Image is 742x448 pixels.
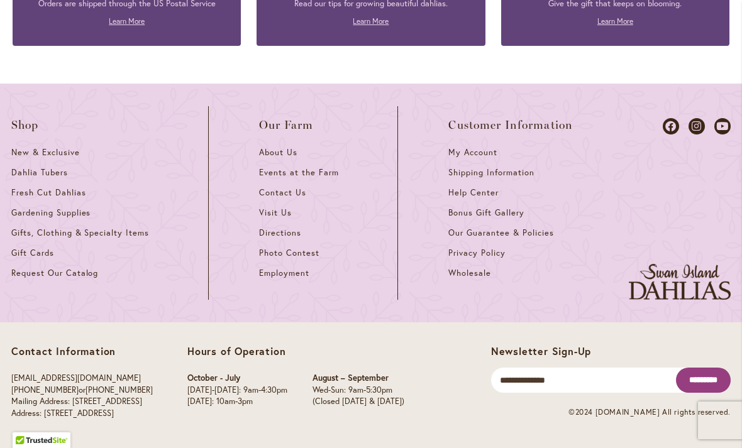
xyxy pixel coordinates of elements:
span: About Us [259,147,297,158]
span: Photo Contest [259,248,319,258]
span: Shop [11,119,39,131]
span: Bonus Gift Gallery [448,207,524,218]
a: Learn More [353,16,389,26]
span: Gift Cards [11,248,54,258]
iframe: Launch Accessibility Center [9,403,45,439]
a: [EMAIL_ADDRESS][DOMAIN_NAME] [11,373,141,383]
span: Gardening Supplies [11,207,91,218]
span: Directions [259,227,301,238]
span: Fresh Cut Dahlias [11,187,86,198]
p: August – September [313,373,404,385]
a: Learn More [597,16,633,26]
span: My Account [448,147,497,158]
span: Contact Us [259,187,306,198]
p: [DATE]-[DATE]: 9am-4:30pm [187,385,287,396]
span: Wholesale [448,268,491,278]
span: New & Exclusive [11,147,80,158]
p: [DATE]: 10am-3pm [187,396,287,408]
a: Dahlias on Facebook [663,118,679,134]
p: October - July [187,373,287,385]
span: Customer Information [448,119,573,131]
span: Help Center [448,187,499,198]
span: Employment [259,268,309,278]
span: Privacy Policy [448,248,506,258]
span: Shipping Information [448,167,534,178]
a: [PHONE_NUMBER] [11,385,79,395]
a: Dahlias on Youtube [714,118,731,134]
p: or Mailing Address: [STREET_ADDRESS] Address: [STREET_ADDRESS] [11,373,153,419]
a: Dahlias on Instagram [689,118,705,134]
span: Request Our Catalog [11,268,98,278]
span: Events at the Farm [259,167,338,178]
span: Our Guarantee & Policies [448,227,553,238]
span: Dahlia Tubers [11,167,68,178]
span: Gifts, Clothing & Specialty Items [11,227,149,238]
span: ©2024 [DOMAIN_NAME] All rights reserved. [568,407,731,417]
p: Contact Information [11,345,153,358]
p: Wed-Sun: 9am-5:30pm [313,385,404,396]
a: [PHONE_NUMBER] [86,385,153,395]
p: (Closed [DATE] & [DATE]) [313,396,404,408]
a: Learn More [109,16,145,26]
span: Visit Us [259,207,292,218]
span: Our Farm [259,119,313,131]
span: Newsletter Sign-Up [491,344,591,358]
p: Hours of Operation [187,345,404,358]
